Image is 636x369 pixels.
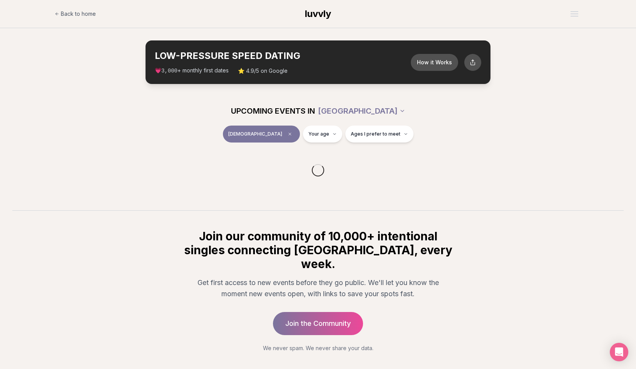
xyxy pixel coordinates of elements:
[238,67,288,75] span: ⭐ 4.9/5 on Google
[285,129,295,139] span: Clear event type filter
[231,106,315,116] span: UPCOMING EVENTS IN
[55,6,96,22] a: Back to home
[303,126,342,143] button: Your age
[567,8,581,20] button: Open menu
[61,10,96,18] span: Back to home
[411,54,458,71] button: How it Works
[161,68,177,74] span: 3,000
[182,229,454,271] h2: Join our community of 10,000+ intentional singles connecting [GEOGRAPHIC_DATA], every week.
[189,277,447,300] p: Get first access to new events before they go public. We'll let you know the moment new events op...
[318,102,405,119] button: [GEOGRAPHIC_DATA]
[273,312,363,335] a: Join the Community
[305,8,331,19] span: luvvly
[610,343,628,361] div: Open Intercom Messenger
[228,131,282,137] span: [DEMOGRAPHIC_DATA]
[182,344,454,352] p: We never spam. We never share your data.
[308,131,329,137] span: Your age
[305,8,331,20] a: luvvly
[155,67,229,75] span: 💗 + monthly first dates
[223,126,300,143] button: [DEMOGRAPHIC_DATA]Clear event type filter
[351,131,400,137] span: Ages I prefer to meet
[345,126,413,143] button: Ages I prefer to meet
[155,50,411,62] h2: LOW-PRESSURE SPEED DATING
